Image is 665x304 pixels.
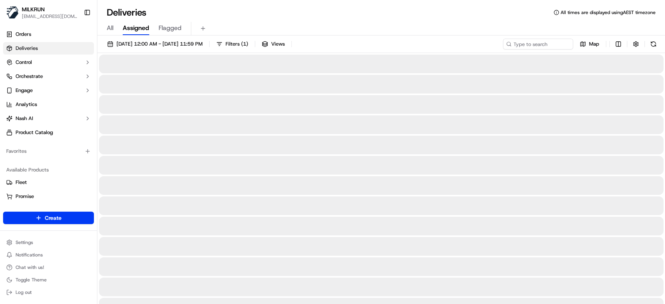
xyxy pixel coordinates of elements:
[16,264,44,270] span: Chat with us!
[648,39,659,49] button: Refresh
[3,190,94,203] button: Promise
[22,5,45,13] button: MILKRUN
[3,98,94,111] a: Analytics
[561,9,656,16] span: All times are displayed using AEST timezone
[3,176,94,189] button: Fleet
[6,193,91,200] a: Promise
[16,59,32,66] span: Control
[503,39,573,49] input: Type to search
[3,237,94,248] button: Settings
[3,56,94,69] button: Control
[3,262,94,273] button: Chat with us!
[16,239,33,246] span: Settings
[16,277,47,283] span: Toggle Theme
[104,39,206,49] button: [DATE] 12:00 AM - [DATE] 11:59 PM
[3,249,94,260] button: Notifications
[3,70,94,83] button: Orchestrate
[22,13,78,19] button: [EMAIL_ADDRESS][DOMAIN_NAME]
[116,41,203,48] span: [DATE] 12:00 AM - [DATE] 11:59 PM
[16,31,31,38] span: Orders
[589,41,599,48] span: Map
[3,42,94,55] a: Deliveries
[258,39,288,49] button: Views
[3,28,94,41] a: Orders
[107,6,146,19] h1: Deliveries
[3,3,81,22] button: MILKRUNMILKRUN[EMAIL_ADDRESS][DOMAIN_NAME]
[226,41,248,48] span: Filters
[3,145,94,157] div: Favorites
[3,287,94,298] button: Log out
[159,23,182,33] span: Flagged
[3,126,94,139] a: Product Catalog
[3,84,94,97] button: Engage
[16,193,34,200] span: Promise
[3,212,94,224] button: Create
[6,6,19,19] img: MILKRUN
[16,252,43,258] span: Notifications
[6,179,91,186] a: Fleet
[241,41,248,48] span: ( 1 )
[16,129,53,136] span: Product Catalog
[16,289,32,295] span: Log out
[576,39,603,49] button: Map
[123,23,149,33] span: Assigned
[16,87,33,94] span: Engage
[16,179,27,186] span: Fleet
[16,73,43,80] span: Orchestrate
[16,101,37,108] span: Analytics
[271,41,285,48] span: Views
[45,214,62,222] span: Create
[3,164,94,176] div: Available Products
[107,23,113,33] span: All
[213,39,252,49] button: Filters(1)
[3,112,94,125] button: Nash AI
[3,274,94,285] button: Toggle Theme
[16,115,33,122] span: Nash AI
[16,45,38,52] span: Deliveries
